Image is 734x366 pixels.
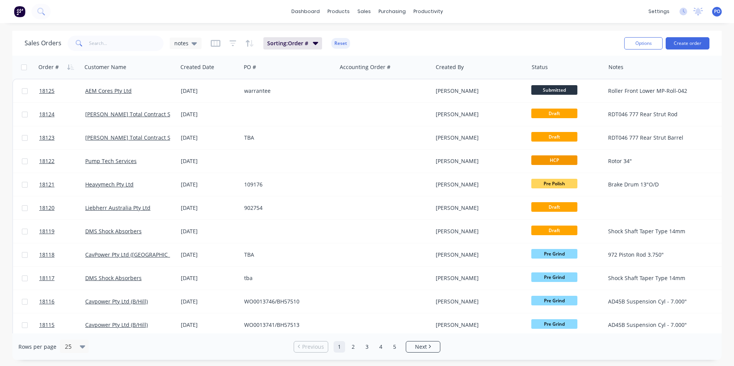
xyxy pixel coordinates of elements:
div: Status [532,63,548,71]
div: [DATE] [181,204,238,212]
h1: Sales Orders [25,40,61,47]
div: [PERSON_NAME] [436,181,521,188]
div: [DATE] [181,251,238,259]
div: Notes [608,63,623,71]
div: Customer Name [84,63,126,71]
span: Rows per page [18,343,56,351]
a: [PERSON_NAME] Total Contract Solutions (TSM) Pty Ltd [85,110,226,118]
div: [DATE] [181,274,238,282]
a: Heavymech Pty Ltd [85,181,134,188]
span: Pre Grind [531,249,577,259]
a: Page 4 [375,341,387,353]
div: [PERSON_NAME] [436,298,521,305]
div: Accounting Order # [340,63,390,71]
a: 18123 [39,126,85,149]
input: Search... [89,36,164,51]
span: 18116 [39,298,55,305]
div: [DATE] [181,321,238,329]
a: 18119 [39,220,85,243]
span: 18120 [39,204,55,212]
a: Page 5 [389,341,400,353]
div: [PERSON_NAME] [436,87,521,95]
span: 18115 [39,321,55,329]
a: AEM Cores Pty Ltd [85,87,132,94]
div: PO # [244,63,256,71]
div: [DATE] [181,228,238,235]
a: 18116 [39,290,85,313]
span: 18124 [39,110,55,118]
span: Pre Grind [531,296,577,305]
a: 18125 [39,79,85,102]
div: [DATE] [181,157,238,165]
a: Next page [406,343,440,351]
div: tba [244,274,329,282]
div: [PERSON_NAME] [436,110,521,118]
a: 18115 [39,313,85,336]
a: Previous page [294,343,328,351]
a: CavPower Pty Ltd ([GEOGRAPHIC_DATA]) [85,251,187,258]
div: sales [354,6,375,17]
div: TBA [244,251,329,259]
a: 18122 [39,150,85,173]
div: [PERSON_NAME] [436,251,521,259]
a: Page 2 [347,341,359,353]
a: Page 1 is your current page [334,341,345,353]
a: 18121 [39,173,85,196]
span: notes [174,39,188,47]
span: 18119 [39,228,55,235]
button: Create order [666,37,709,49]
button: Sorting:Order # [263,37,322,49]
a: 18120 [39,196,85,219]
div: [DATE] [181,134,238,142]
div: [PERSON_NAME] [436,228,521,235]
div: [PERSON_NAME] [436,204,521,212]
span: Previous [302,343,324,351]
div: settings [645,6,673,17]
div: 109176 [244,181,329,188]
div: [DATE] [181,181,238,188]
span: 18123 [39,134,55,142]
a: 18118 [39,243,85,266]
div: Order # [38,63,59,71]
a: Cavpower Pty Ltd (B/Hill) [85,321,148,328]
a: 18124 [39,103,85,126]
span: Draft [531,109,577,118]
div: Created Date [180,63,214,71]
div: products [324,6,354,17]
a: Page 3 [361,341,373,353]
span: Draft [531,226,577,235]
span: Sorting: Order # [267,40,308,47]
span: 18121 [39,181,55,188]
a: Cavpower Pty Ltd (B/Hill) [85,298,148,305]
div: [PERSON_NAME] [436,274,521,282]
div: productivity [410,6,447,17]
div: TBA [244,134,329,142]
span: Next [415,343,427,351]
span: 18122 [39,157,55,165]
span: Pre Grind [531,319,577,329]
div: [PERSON_NAME] [436,134,521,142]
a: DMS Shock Absorbers [85,274,142,282]
button: Reset [331,38,350,49]
div: [PERSON_NAME] [436,157,521,165]
span: Pre Polish [531,179,577,188]
ul: Pagination [291,341,443,353]
a: Pump Tech Services [85,157,137,165]
div: WO0013746/BH57510 [244,298,329,305]
a: 18117 [39,267,85,290]
span: Draft [531,132,577,142]
div: [DATE] [181,87,238,95]
span: PO [714,8,720,15]
div: [DATE] [181,298,238,305]
div: [PERSON_NAME] [436,321,521,329]
img: Factory [14,6,25,17]
div: warrantee [244,87,329,95]
a: DMS Shock Absorbers [85,228,142,235]
span: Pre Grind [531,272,577,282]
span: HCP [531,155,577,165]
div: Created By [436,63,464,71]
a: dashboard [288,6,324,17]
div: purchasing [375,6,410,17]
span: Draft [531,202,577,212]
div: [DATE] [181,110,238,118]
